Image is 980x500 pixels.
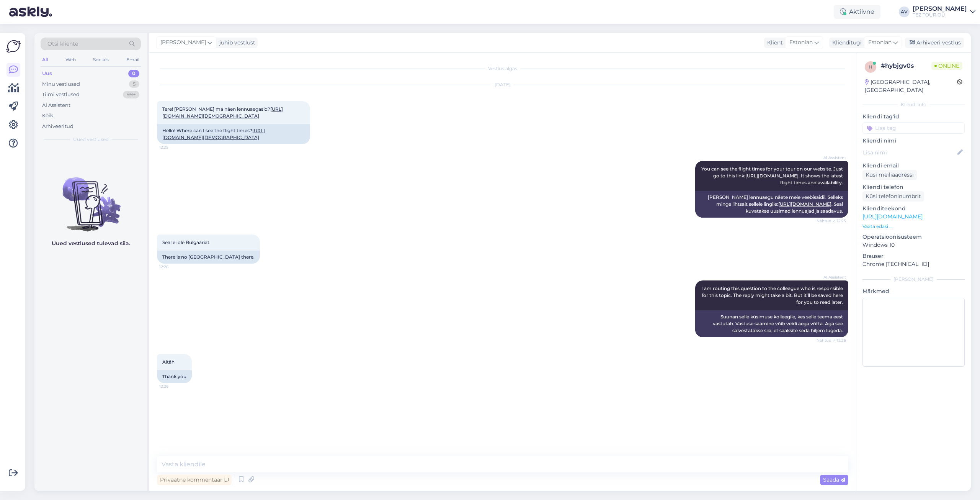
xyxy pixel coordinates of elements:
div: 99+ [123,91,139,98]
span: Aitäh [162,359,175,365]
div: Küsi meiliaadressi [862,170,917,180]
div: Web [64,55,77,65]
img: Askly Logo [6,39,21,54]
div: Klienditugi [829,39,862,47]
span: Online [931,62,962,70]
div: Email [125,55,141,65]
input: Lisa nimi [863,148,956,157]
div: [DATE] [157,81,848,88]
div: Klient [764,39,783,47]
div: [PERSON_NAME] [913,6,967,12]
span: Uued vestlused [73,136,109,143]
span: You can see the flight times for your tour on our website. Just go to this link: . It shows the l... [701,166,844,185]
span: Nähtud ✓ 12:25 [817,218,846,224]
span: Estonian [868,38,892,47]
p: Kliendi email [862,162,965,170]
span: Nähtud ✓ 12:26 [817,338,846,343]
a: [URL][DOMAIN_NAME] [862,213,923,220]
p: Uued vestlused tulevad siia. [52,239,130,248]
div: Uus [42,70,52,77]
div: Privaatne kommentaar [157,475,232,485]
p: Märkmed [862,287,965,295]
div: All [41,55,49,65]
span: Saada [823,476,845,483]
div: Arhiveeritud [42,123,73,130]
span: [PERSON_NAME] [160,38,206,47]
div: Kõik [42,112,53,120]
div: juhib vestlust [216,39,255,47]
span: 12:26 [159,384,188,389]
span: I am routing this question to the colleague who is responsible for this topic. The reply might ta... [701,285,844,305]
div: Kliendi info [862,101,965,108]
div: Tiimi vestlused [42,91,80,98]
div: Minu vestlused [42,80,80,88]
p: Vaata edasi ... [862,223,965,230]
div: Vestlus algas [157,65,848,72]
p: Klienditeekond [862,205,965,213]
a: [PERSON_NAME]TEZ TOUR OÜ [913,6,975,18]
div: Aktiivne [834,5,880,19]
span: AI Assistent [817,274,846,280]
p: Operatsioonisüsteem [862,233,965,241]
div: TEZ TOUR OÜ [913,12,967,18]
p: Brauser [862,252,965,260]
p: Kliendi telefon [862,183,965,191]
div: Küsi telefoninumbrit [862,191,924,202]
p: Chrome [TECHNICAL_ID] [862,260,965,268]
img: No chats [34,164,147,233]
span: 12:26 [159,264,188,270]
span: h [869,64,872,70]
a: [URL][DOMAIN_NAME] [745,173,799,179]
div: Thank you [157,370,192,383]
span: Estonian [789,38,813,47]
span: Seal ei ole Bulgaariat [162,239,209,245]
div: There is no [GEOGRAPHIC_DATA] there. [157,251,260,264]
p: Kliendi nimi [862,137,965,145]
div: Arhiveeri vestlus [905,38,964,48]
div: [PERSON_NAME] [862,276,965,283]
div: 5 [129,80,139,88]
input: Lisa tag [862,122,965,134]
span: Otsi kliente [47,40,78,48]
div: AV [899,7,910,17]
div: [GEOGRAPHIC_DATA], [GEOGRAPHIC_DATA] [865,78,957,94]
div: Hello! Where can I see the flight times? [157,124,310,144]
span: 12:25 [159,144,188,150]
div: Socials [91,55,110,65]
a: [URL][DOMAIN_NAME] [778,201,831,207]
p: Windows 10 [862,241,965,249]
div: [PERSON_NAME] lennuaegu näete meie veebisaidil. Selleks minge lihtsalt sellele lingile: . Seal ku... [695,191,848,218]
span: AI Assistent [817,155,846,161]
p: Kliendi tag'id [862,113,965,121]
div: # hybjgv0s [881,61,931,70]
span: Tere! [PERSON_NAME] ma näen lennuaegasid? [162,106,283,119]
div: AI Assistent [42,102,70,109]
div: Suunan selle küsimuse kolleegile, kes selle teema eest vastutab. Vastuse saamine võib veidi aega ... [695,310,848,337]
div: 0 [128,70,139,77]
